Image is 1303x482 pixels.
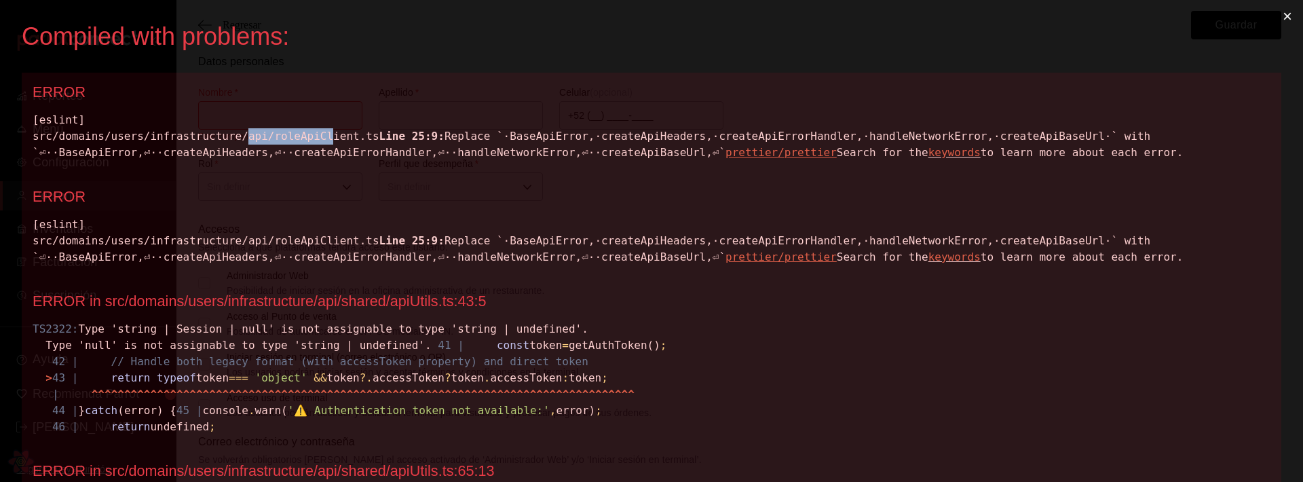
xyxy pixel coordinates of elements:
[550,388,556,401] span: ^
[432,388,438,401] span: ^
[392,388,399,401] span: ^
[105,388,111,401] span: ^
[124,388,131,401] span: ^
[563,388,569,401] span: ^
[33,188,1270,206] div: ERROR
[288,404,550,417] span: '⚠️ Authentication token not available:'
[33,217,1270,265] div: [eslint] src/domains/users/infrastructure/api/roleApiClient.ts Replace `·BaseApiError,·createApiH...
[52,355,79,368] span: 42 |
[98,388,105,401] span: ^
[510,388,517,401] span: ^
[268,388,275,401] span: ^
[451,388,458,401] span: ^
[660,339,667,352] span: ;
[562,339,569,352] span: =
[379,234,445,247] span: Line 25:9:
[255,388,262,401] span: ^
[386,388,393,401] span: ^
[575,388,582,401] span: ^
[137,388,144,401] span: ^
[33,321,1270,435] div: Type 'string | Session | null' is not assignable to type 'string | undefined'. Type 'null' is not...
[33,84,1270,101] div: ERROR
[85,404,117,417] span: catch
[928,146,981,159] span: keywords
[366,371,373,384] span: .
[157,388,164,401] span: ^
[497,388,504,401] span: ^
[288,388,295,401] span: ^
[33,322,78,335] span: TS2322:
[419,388,426,401] span: ^
[52,420,79,433] span: 46 |
[22,22,1260,51] div: Compiled with problems:
[327,388,334,401] span: ^
[484,388,491,401] span: ^
[445,371,451,384] span: ?
[131,388,138,401] span: ^
[497,339,529,352] span: const
[928,251,981,263] span: keywords
[582,388,589,401] span: ^
[608,388,615,401] span: ^
[203,388,210,401] span: ^
[275,388,282,401] span: ^
[111,371,151,384] span: return
[281,388,288,401] span: ^
[229,371,248,384] span: ===
[314,371,326,384] span: &&
[176,388,183,401] span: ^
[425,388,432,401] span: ^
[320,388,327,401] span: ^
[176,404,203,417] span: 45 |
[229,388,235,401] span: ^
[478,388,485,401] span: ^
[150,388,157,401] span: ^
[484,371,491,384] span: .
[52,388,59,401] span: |
[117,388,124,401] span: ^
[530,388,537,401] span: ^
[111,388,118,401] span: ^
[602,388,609,401] span: ^
[170,388,176,401] span: ^
[628,388,635,401] span: ^
[248,404,255,417] span: .
[295,388,301,401] span: ^
[209,420,216,433] span: ;
[622,388,628,401] span: ^
[223,388,229,401] span: ^
[314,388,321,401] span: ^
[405,388,412,401] span: ^
[353,388,360,401] span: ^
[45,371,52,384] span: >
[144,388,151,401] span: ^
[196,388,203,401] span: ^
[379,388,386,401] span: ^
[33,339,666,433] span: token getAuthToken() token token accessToken token accessToken token } (error) { console warn( er...
[379,130,445,143] span: Line 25:9:
[399,388,406,401] span: ^
[301,388,307,401] span: ^
[464,388,471,401] span: ^
[412,388,419,401] span: ^
[216,388,223,401] span: ^
[536,388,543,401] span: ^
[360,371,366,384] span: ?
[438,388,445,401] span: ^
[33,462,1270,480] div: ERROR in src/domains/users/infrastructure/api/shared/apiUtils.ts:65:13
[255,371,307,384] span: 'object'
[52,371,79,384] span: 43 |
[601,371,608,384] span: ;
[458,388,465,401] span: ^
[523,388,530,401] span: ^
[242,388,248,401] span: ^
[562,371,569,384] span: :
[111,420,151,433] span: return
[333,388,340,401] span: ^
[543,388,550,401] span: ^
[209,388,216,401] span: ^
[588,388,595,401] span: ^
[550,404,556,417] span: ,
[261,388,268,401] span: ^
[52,404,79,417] span: 44 |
